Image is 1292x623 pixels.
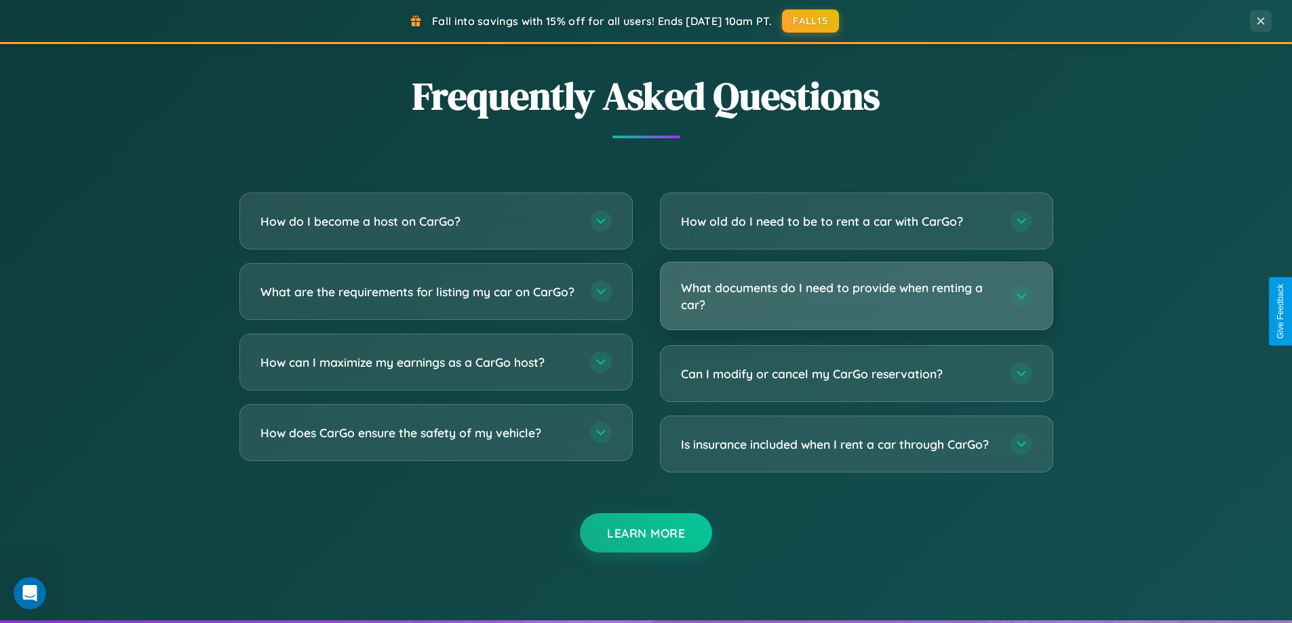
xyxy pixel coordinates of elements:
button: Learn More [580,513,712,552]
button: FALL15 [782,9,839,33]
h3: How do I become a host on CarGo? [260,213,576,230]
h3: Is insurance included when I rent a car through CarGo? [681,436,997,453]
h3: What documents do I need to provide when renting a car? [681,279,997,313]
div: Give Feedback [1276,284,1285,339]
h3: How old do I need to be to rent a car with CarGo? [681,213,997,230]
h3: What are the requirements for listing my car on CarGo? [260,283,576,300]
h2: Frequently Asked Questions [239,70,1053,122]
h3: How can I maximize my earnings as a CarGo host? [260,354,576,371]
iframe: Intercom live chat [14,577,46,609]
h3: How does CarGo ensure the safety of my vehicle? [260,424,576,441]
span: Fall into savings with 15% off for all users! Ends [DATE] 10am PT. [432,14,772,28]
h3: Can I modify or cancel my CarGo reservation? [681,365,997,382]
